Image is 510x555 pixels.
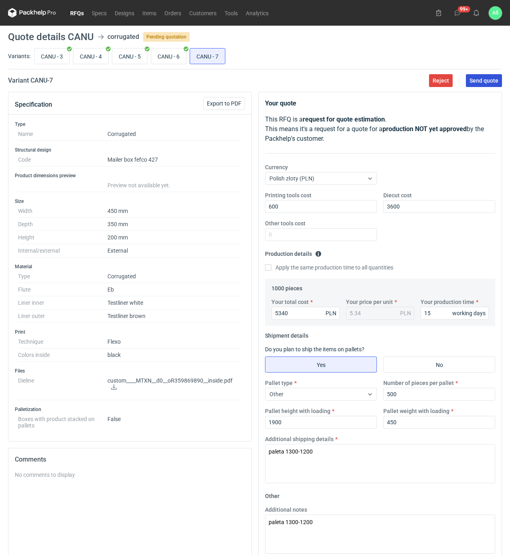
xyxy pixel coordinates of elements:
dd: Corrugated [107,270,242,283]
textarea: paleta 1300-1200 [265,514,495,554]
dt: Depth [18,218,107,231]
label: Additional shipping details [265,435,334,443]
dt: Flute [18,283,107,296]
span: Reject [433,78,449,83]
label: CANU - 3 [34,48,70,64]
label: No [383,356,495,373]
p: custom____MTXN__d0__oR359869890__inside.pdf [107,377,242,391]
dt: Liner inner [18,296,107,310]
a: Tools [221,8,242,18]
span: Send quote [470,78,498,83]
a: Items [138,8,160,18]
label: Yes [265,356,377,373]
button: Reject [429,74,453,87]
dt: Liner outer [18,310,107,323]
h2: Comments [15,455,245,464]
label: Number of pieces per pallet [383,379,454,387]
legend: Production details [265,247,322,257]
dt: Boxes with product stacked on pallets [18,413,107,429]
input: 0 [383,200,495,213]
h3: Type [15,121,245,128]
input: 0 [265,416,377,429]
p: This RFQ is a . This means it's a request for a quote for a by the Packhelp's customer. [265,115,495,144]
strong: Your quote [265,99,296,107]
button: Specification [15,95,52,114]
label: Your price per unit [346,298,393,306]
svg: Packhelp Pro [8,8,56,18]
h3: Print [15,329,245,335]
span: Polish złoty (PLN) [269,175,314,182]
strong: request for quote estimation [303,115,385,123]
h3: Product dimensions preview [15,172,245,179]
a: Orders [160,8,185,18]
label: Do you plan to ship the items on pallets? [265,346,364,352]
dt: Code [18,153,107,166]
dt: Colors inside [18,348,107,362]
a: RFQs [66,8,88,18]
dt: Type [18,270,107,283]
a: Customers [185,8,221,18]
label: CANU - 4 [73,48,109,64]
dt: Name [18,128,107,141]
textarea: paleta 1300-1200 [265,444,495,483]
span: Other [269,391,283,397]
input: 0 [265,200,377,213]
legend: 1000 pieces [271,282,302,292]
dt: Internal/external [18,244,107,257]
h3: Material [15,263,245,270]
input: 0 [421,307,489,320]
div: No comments to display [15,471,245,479]
input: 0 [383,416,495,429]
div: working days [452,309,486,317]
h3: Files [15,368,245,374]
input: 0 [271,307,340,320]
dt: Technique [18,335,107,348]
dd: black [107,348,242,362]
label: Additional notes [265,506,307,514]
input: 0 [383,388,495,401]
div: PLN [326,309,336,317]
dd: 200 mm [107,231,242,244]
div: corrugated [107,32,139,42]
h3: Palletization [15,406,245,413]
a: Analytics [242,8,273,18]
dd: Flexo [107,335,242,348]
dd: 450 mm [107,205,242,218]
label: Pallet type [265,379,293,387]
strong: production NOT yet approved [382,125,467,133]
button: AŚ [489,6,502,20]
label: Your total cost [271,298,309,306]
dd: 350 mm [107,218,242,231]
div: PLN [400,309,411,317]
dt: Height [18,231,107,244]
dd: Eb [107,283,242,296]
dd: Corrugated [107,128,242,141]
h1: Quote details CANU [8,32,94,42]
label: CANU - 7 [190,48,225,64]
button: 99+ [451,6,464,19]
label: CANU - 6 [151,48,186,64]
dt: Width [18,205,107,218]
label: Apply the same production time to all quantities [265,263,393,271]
label: Pallet height with loading [265,407,330,415]
dd: External [107,244,242,257]
a: Specs [88,8,111,18]
legend: Other [265,490,279,499]
label: CANU - 5 [112,48,148,64]
a: Designs [111,8,138,18]
button: Export to PDF [203,97,245,110]
label: Variants: [8,52,30,60]
label: Printing tools cost [265,191,312,199]
label: Your production time [421,298,474,306]
h3: Size [15,198,245,205]
dd: Testliner brown [107,310,242,323]
label: Pallet weight with loading [383,407,449,415]
button: Send quote [466,74,502,87]
div: Adrian Świerżewski [489,6,502,20]
dt: Dieline [18,374,107,400]
label: Other tools cost [265,219,306,227]
h3: Structural design [15,147,245,153]
input: 0 [265,228,377,241]
dd: False [107,413,242,429]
